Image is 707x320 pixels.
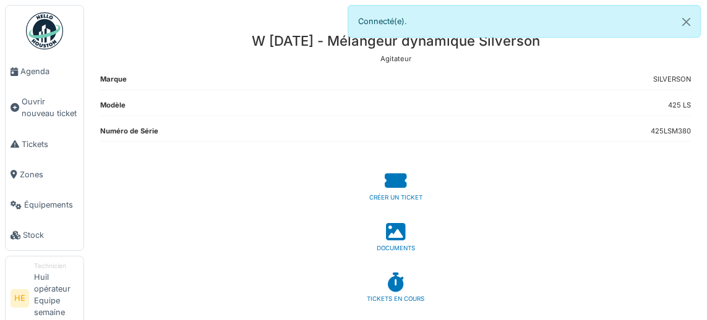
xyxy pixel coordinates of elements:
[100,54,691,64] p: Agitateur
[11,289,29,308] li: HE
[100,33,691,49] h3: W [DATE] - Mélangeur dynamique Silverson
[348,5,701,38] div: Connecté(e).
[672,6,700,38] button: Close
[100,171,691,202] a: CRÉER UN TICKET
[100,193,691,203] div: CRÉER UN TICKET
[100,244,691,253] div: DOCUMENTS
[100,222,691,253] a: DOCUMENTS
[6,86,84,128] a: Ouvrir nouveau ticket
[100,126,158,141] dt: Numéro de Série
[22,138,79,150] span: Tickets
[22,96,79,119] span: Ouvrir nouveau ticket
[24,199,79,211] span: Équipements
[6,220,84,250] a: Stock
[100,74,127,90] dt: Marque
[6,159,84,190] a: Zones
[34,261,79,271] div: Technicien
[668,100,691,111] dd: 425 LS
[6,56,84,86] a: Agenda
[26,12,63,49] img: Badge_color-CXgf-gQk.svg
[6,129,84,159] a: Tickets
[100,273,691,304] a: TICKETS EN COURS
[20,65,79,77] span: Agenda
[23,229,79,241] span: Stock
[100,100,126,116] dt: Modèle
[100,295,691,304] div: TICKETS EN COURS
[6,190,84,220] a: Équipements
[653,74,691,85] dd: SILVERSON
[20,169,79,180] span: Zones
[651,126,691,137] dd: 425LSM380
